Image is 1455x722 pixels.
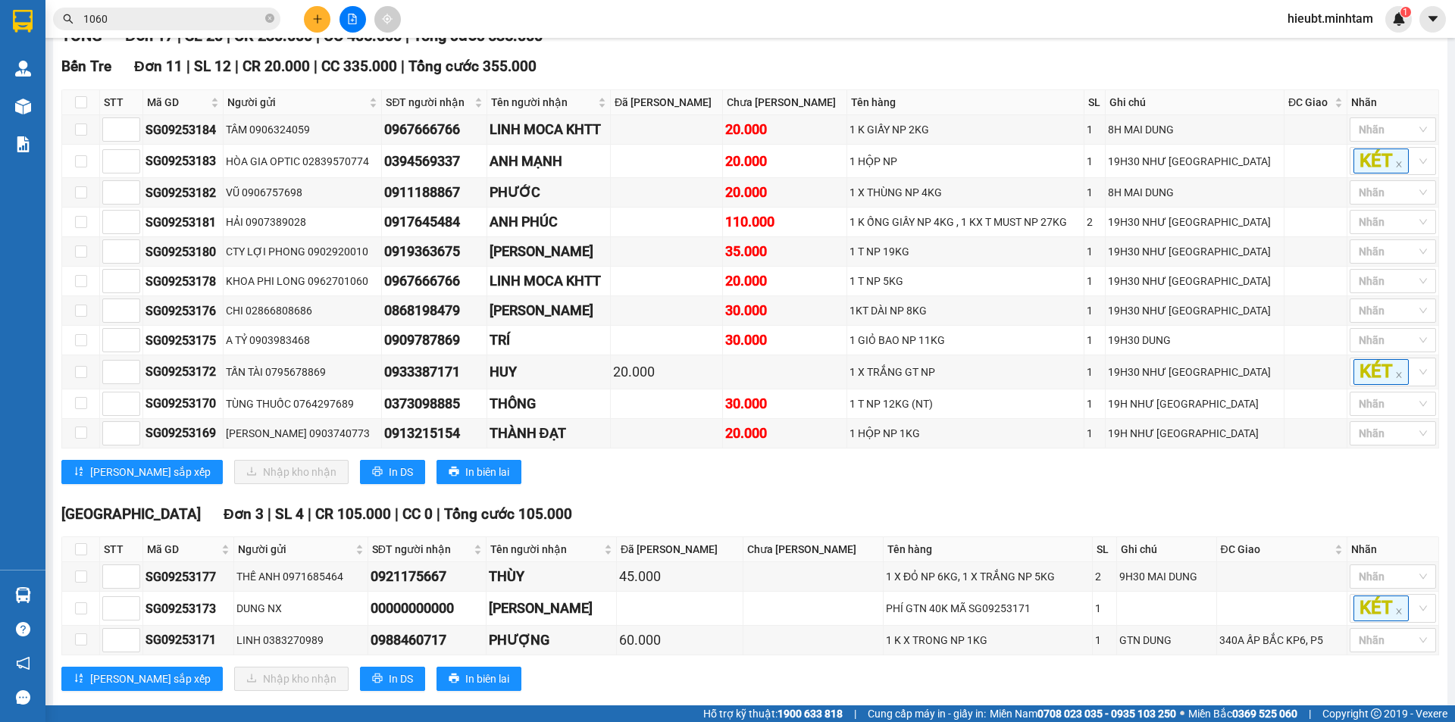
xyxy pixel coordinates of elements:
span: CC 335.000 [321,58,397,75]
div: 1 [1087,302,1103,319]
span: Tổng cước 355.000 [408,58,537,75]
div: 0917645484 [384,211,483,233]
td: 0913215154 [382,419,487,449]
div: 1 [1087,332,1103,348]
div: 20.000 [11,95,118,146]
div: 1 T NP 5KG [850,273,1081,289]
th: Ghi chú [1117,537,1217,562]
div: SG09253170 [145,394,221,413]
div: TRÍ [490,330,609,351]
div: TÂM 0906324059 [226,121,379,138]
td: SG09253169 [143,419,224,449]
div: 0394569337 [384,151,483,172]
span: SĐT người nhận [386,94,471,111]
span: ĐC Giao [1288,94,1331,111]
div: 20.000 [725,151,845,172]
span: [PERSON_NAME] sắp xếp [90,464,211,480]
div: 1 HỘP NP [850,153,1081,170]
th: Đã [PERSON_NAME] [617,537,743,562]
div: 0919363675 [384,241,483,262]
span: Mã GD [147,541,218,558]
div: 19H30 DUNG [1108,332,1281,348]
td: 0967666766 [382,115,487,145]
div: SG09253172 [145,362,221,381]
div: LINH 0383270989 [236,632,365,649]
div: SG09253181 [145,213,221,232]
td: 0868198479 [382,296,487,326]
div: 30.000 [725,330,845,351]
td: THÔNG [487,389,612,419]
td: SG09253178 [143,267,224,296]
div: 19H30 NHƯ [GEOGRAPHIC_DATA] [1108,273,1281,289]
button: printerIn DS [360,667,425,691]
span: caret-down [1426,12,1440,26]
div: 30.000 [725,300,845,321]
div: 60.000 [619,630,740,651]
td: SG09253170 [143,389,224,419]
td: SG09253176 [143,296,224,326]
div: PHƯỢNG [489,630,614,651]
span: question-circle [16,622,30,636]
th: Tên hàng [847,90,1084,115]
td: PHƯỢNG [487,626,617,655]
div: 19H30 NHƯ [GEOGRAPHIC_DATA] [1108,243,1281,260]
sup: 1 [1400,7,1411,17]
span: In biên lai [465,464,509,480]
td: THÙY [487,562,617,592]
td: 0394569337 [382,145,487,178]
span: Nhận: [127,13,163,29]
div: 340A ẤP BẮC KP6, P5 [1219,632,1344,649]
div: 19H NHƯ [GEOGRAPHIC_DATA] [1108,425,1281,442]
div: 0911188867 [384,182,483,203]
span: 1 [1403,7,1408,17]
div: ANH PHÚC [490,211,609,233]
td: ANH PHÚC [487,208,612,237]
th: STT [100,90,143,115]
td: 0967666766 [382,267,487,296]
div: [PERSON_NAME] 0903740773 [226,425,379,442]
div: SG09253171 [145,630,231,649]
span: sort-ascending [74,673,84,685]
div: THÙY [489,566,614,587]
div: 0933387171 [384,361,483,383]
div: LINH MOCA KHTT [490,119,609,140]
div: SG09253176 [145,302,221,320]
td: 0373098885 [382,389,487,419]
div: LINH MOCA KHTT [490,270,609,292]
td: HẠO NX [487,592,617,625]
div: ĐIỀN [13,31,116,49]
div: 1 [1087,364,1103,380]
td: ANH MẠNH [487,145,612,178]
th: Chưa [PERSON_NAME] [743,537,884,562]
span: Mã GD [147,94,208,111]
span: Bến Tre [61,58,111,75]
div: 0373098885 [384,393,483,414]
button: aim [374,6,401,33]
div: KHOA PHI LONG 0962701060 [226,273,379,289]
td: 0919363675 [382,237,487,267]
div: 0913215154 [384,423,483,444]
span: notification [16,656,30,670]
div: 19H30 NHƯ [GEOGRAPHIC_DATA] [1108,302,1281,319]
div: 0988460717 [371,630,483,651]
div: 19H NHƯ [GEOGRAPHIC_DATA] [1108,395,1281,412]
div: 20.000 [725,119,845,140]
div: [PERSON_NAME] [490,300,609,321]
div: 2 [1087,214,1103,230]
div: THÔNG [490,393,609,414]
span: KÉT [1353,359,1409,384]
span: Người gửi [238,541,352,558]
button: downloadNhập kho nhận [234,460,349,484]
button: plus [304,6,330,33]
div: 1 X TRẮNG GT NP [850,364,1081,380]
span: | [436,505,440,523]
div: THẾ ANH 0971685464 [236,568,365,585]
div: 1 K GIẤY NP 2KG [850,121,1081,138]
span: KÉT [1353,148,1409,173]
div: 1 [1087,273,1103,289]
span: aim [382,14,393,24]
div: SG09253184 [145,120,221,139]
span: Đơn 3 [224,505,264,523]
div: SG09253182 [145,183,221,202]
span: Tên người nhận [491,94,596,111]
